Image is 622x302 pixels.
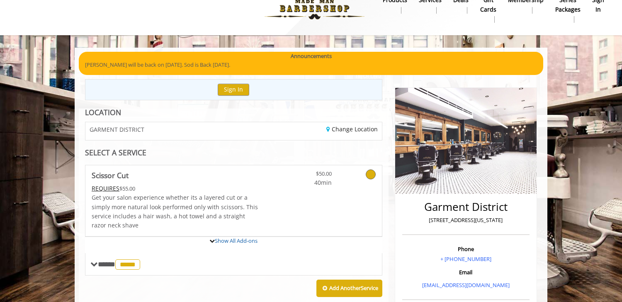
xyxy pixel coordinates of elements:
div: SELECT A SERVICE [85,149,382,157]
b: Scissor Cut [92,169,129,181]
a: $50.00 [283,165,332,187]
a: [EMAIL_ADDRESS][DOMAIN_NAME] [422,281,510,289]
h2: Garment District [404,201,527,213]
button: Sign In [218,84,249,96]
h3: Email [404,269,527,275]
span: GARMENT DISTRICT [90,126,144,133]
button: Add AnotherService [316,280,382,297]
b: LOCATION [85,107,121,117]
b: Announcements [291,52,332,60]
div: $55.00 [92,184,258,193]
div: Scissor Cut Add-onS [85,236,382,237]
h3: Phone [404,246,527,252]
b: Add Another Service [329,284,378,292]
span: 40min [283,178,332,187]
a: Show All Add-ons [215,237,258,244]
span: This service needs some Advance to be paid before we block your appointment [92,184,119,192]
a: + [PHONE_NUMBER] [440,255,491,263]
a: Change Location [326,125,378,133]
p: [PERSON_NAME] will be back on [DATE]. Sod is Back [DATE]. [85,60,537,69]
p: [STREET_ADDRESS][US_STATE] [404,216,527,225]
p: Get your salon experience whether its a layered cut or a simply more natural look performed only ... [92,193,258,230]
